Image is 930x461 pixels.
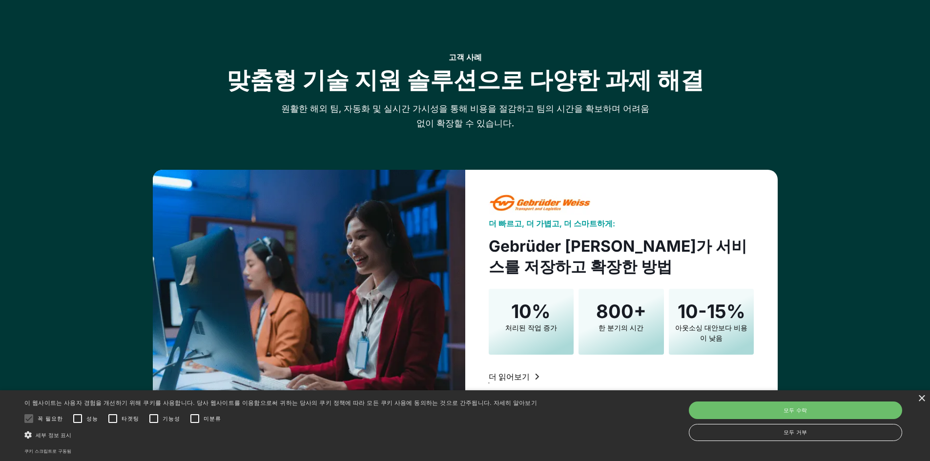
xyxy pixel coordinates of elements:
[675,323,747,342] font: 아웃소싱 대안보다 비용이 낮음
[494,399,537,406] a: 자세히 알아보기
[24,430,537,440] div: 세부 정보 표시
[489,219,615,228] font: 더 빠르고, 더 가볍고, 더 스마트하게:
[689,401,902,419] div: 모두 수락
[489,370,539,383] a: 더 읽어보기
[762,356,930,461] div: 대화하다
[204,416,221,421] font: 미분류
[163,416,180,421] font: 기능성
[24,448,71,454] a: 쿠키 스크립트로 구동됨
[281,103,649,128] font: 원활한 해외 팀, 자동화 및 실시간 가시성을 통해 비용을 절감하고 팀의 시간을 확보하며 어려움 없이 확장할 수 있습니다.
[24,400,492,406] font: 이 웹사이트는 사용자 경험을 개선하기 위해 쿠키를 사용합니다. 당사 웹사이트를 이용함으로써 귀하는 당사의 쿠키 정책에 따라 모든 쿠키 사용에 동의하는 것으로 간주됩니다.
[227,65,704,94] font: 맞춤형 기술 지원 솔루션으로 다양한 과제 해결
[489,237,747,276] font: Gebrüder [PERSON_NAME]가 서비스를 저장하고 확장한 방법
[122,416,139,421] font: 타겟팅
[678,300,745,322] font: 10-15%
[86,416,98,421] font: 성능
[153,170,465,406] img: 컴퓨터를 사용하는 두 여자
[489,193,592,215] img: Gebruder Weiss 로고
[505,323,557,332] font: 처리된 작업 증가
[599,323,643,332] font: 한 분기의 시간
[38,416,63,421] font: 꼭 필요한
[36,432,71,438] font: 세부 정보 표시
[596,300,646,322] font: 800+
[449,52,482,62] font: 고객 사례
[689,424,902,441] div: 모두 거부
[511,300,551,322] font: 10%
[762,356,930,461] iframe: 채팅 위젯
[489,372,530,381] font: 더 읽어보기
